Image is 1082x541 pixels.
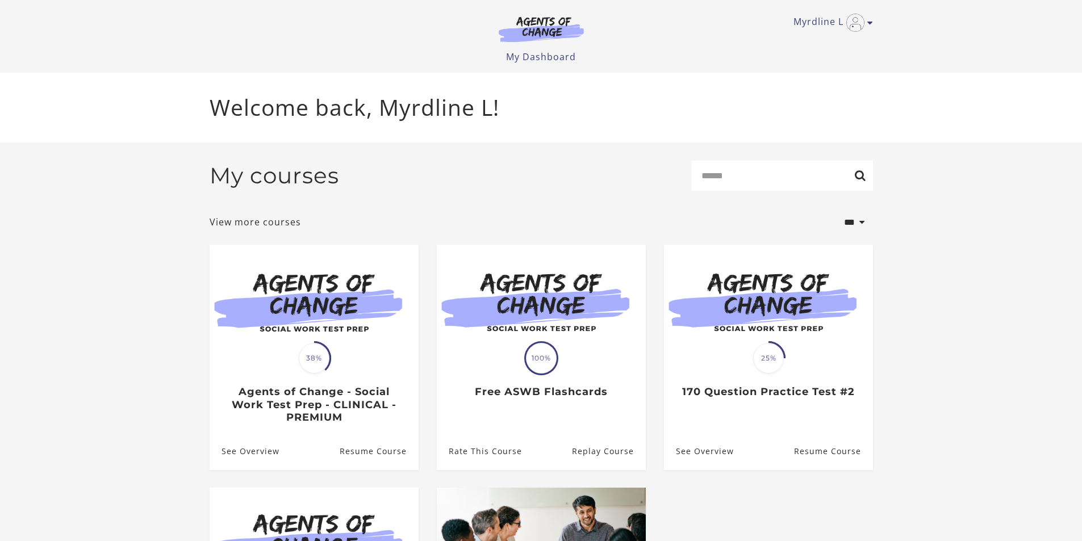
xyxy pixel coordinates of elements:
[339,433,418,469] a: Agents of Change - Social Work Test Prep - CLINICAL - PREMIUM: Resume Course
[449,385,633,399] h3: Free ASWB Flashcards
[437,433,522,469] a: Free ASWB Flashcards: Rate This Course
[210,162,339,189] h2: My courses
[793,433,872,469] a: 170 Question Practice Test #2: Resume Course
[299,343,329,374] span: 38%
[487,16,596,42] img: Agents of Change Logo
[210,433,279,469] a: Agents of Change - Social Work Test Prep - CLINICAL - PREMIUM: See Overview
[753,343,784,374] span: 25%
[664,433,734,469] a: 170 Question Practice Test #2: See Overview
[793,14,867,32] a: Toggle menu
[222,385,406,424] h3: Agents of Change - Social Work Test Prep - CLINICAL - PREMIUM
[526,343,557,374] span: 100%
[210,91,873,124] p: Welcome back, Myrdline L!
[676,385,860,399] h3: 170 Question Practice Test #2
[506,51,576,63] a: My Dashboard
[210,215,301,229] a: View more courses
[571,433,645,469] a: Free ASWB Flashcards: Resume Course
